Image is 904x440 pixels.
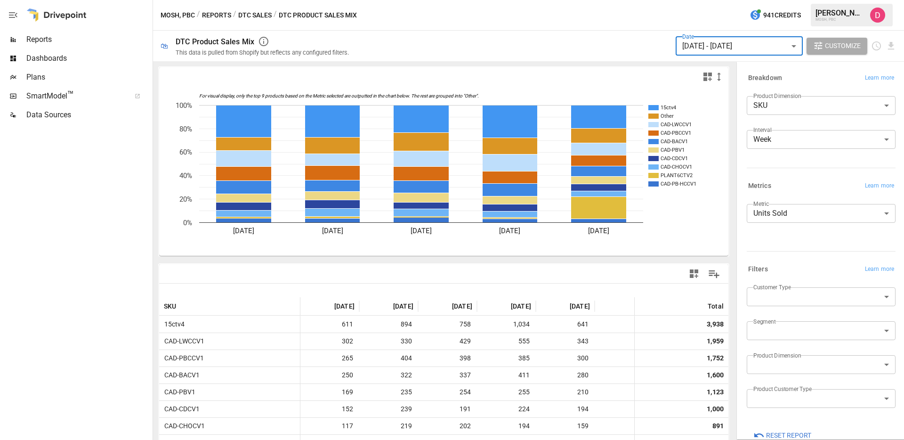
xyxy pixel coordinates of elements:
span: Learn more [865,73,894,83]
span: 254 [458,384,472,400]
button: DTC Sales [238,9,272,21]
button: Andrew Horton [864,2,891,28]
div: [PERSON_NAME] [815,8,864,17]
span: Dashboards [26,53,151,64]
button: Schedule report [871,41,882,51]
text: 80% [179,125,192,133]
label: Customer Type [753,283,791,291]
h6: Filters [748,264,768,275]
div: / [274,9,277,21]
span: 265 [340,350,355,367]
span: 250 [340,367,355,383]
img: Andrew Horton [870,8,885,23]
span: [DATE] [393,301,413,311]
span: CAD-CHOCV1 [161,422,205,430]
text: For visual display, only the top 9 products based on the Metric selected are outputted in the cha... [199,93,479,99]
text: CAD-BACV1 [661,139,688,145]
span: 337 [458,367,472,383]
text: [DATE] [588,227,609,235]
span: CAD-BACV1 [161,371,200,379]
span: 15ctv4 [161,320,185,328]
div: / [233,9,236,21]
span: 202 [458,418,472,434]
span: SmartModel [26,90,124,102]
label: Segment [753,318,775,326]
label: Product Dimension [753,92,801,100]
span: CAD-PBCCV1 [161,354,204,362]
span: CAD-PBV1 [161,388,195,396]
div: [DATE] - [DATE] [676,37,803,56]
label: Date [682,33,694,41]
div: 3,938 [707,316,724,333]
div: 1,600 [707,367,724,383]
span: 194 [517,418,531,434]
div: DTC Product Sales Mix [176,37,254,46]
span: 398 [458,350,472,367]
div: / [197,9,200,21]
span: [DATE] [334,301,355,311]
span: Reports [26,34,151,45]
text: [DATE] [233,227,254,235]
span: Customize [825,40,861,52]
span: [DATE] [511,301,531,311]
div: Units Sold [747,204,896,223]
label: Metric [753,200,769,208]
svg: A chart. [159,86,728,256]
span: 429 [458,333,472,350]
div: Total [708,302,724,310]
text: CAD-PBCCV1 [661,130,691,136]
div: 891 [712,418,724,434]
span: 280 [576,367,590,383]
span: SKU [164,301,177,311]
span: 219 [399,418,413,434]
span: 152 [340,401,355,417]
span: Learn more [865,265,894,274]
span: Plans [26,72,151,83]
span: [DATE] [452,301,472,311]
text: 20% [179,195,192,204]
span: 224 [517,401,531,417]
span: 611 [340,316,355,333]
span: CAD-LWCCV1 [161,337,204,345]
span: 343 [576,333,590,350]
div: This data is pulled from Shopify but reflects any configured filters. [176,49,349,56]
span: 894 [399,316,413,333]
span: 239 [399,401,413,417]
label: Interval [753,126,772,134]
text: Other [661,113,674,119]
span: 1,034 [512,316,531,333]
text: CAD-CDCV1 [661,155,688,162]
text: [DATE] [499,227,520,235]
text: 40% [179,171,192,180]
span: 302 [340,333,355,350]
span: 322 [399,367,413,383]
span: 385 [517,350,531,367]
span: 330 [399,333,413,350]
text: [DATE] [411,227,432,235]
span: 411 [517,367,531,383]
span: 194 [576,401,590,417]
span: 404 [399,350,413,367]
span: [DATE] [570,301,590,311]
span: 758 [458,316,472,333]
span: CAD-CDCV1 [161,405,200,413]
span: 235 [399,384,413,400]
button: Download report [886,41,896,51]
span: 941 Credits [763,9,801,21]
span: ™ [67,89,74,101]
button: Customize [807,38,868,55]
span: 169 [340,384,355,400]
text: 60% [179,148,192,156]
button: 941Credits [746,7,805,24]
div: 🛍 [161,41,168,50]
div: SKU [747,96,896,115]
div: 1,123 [707,384,724,400]
span: 159 [576,418,590,434]
button: MOSH, PBC [161,9,195,21]
button: Reports [202,9,231,21]
span: Learn more [865,181,894,191]
div: 1,959 [707,333,724,350]
text: CAD-LWCCV1 [661,122,692,128]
